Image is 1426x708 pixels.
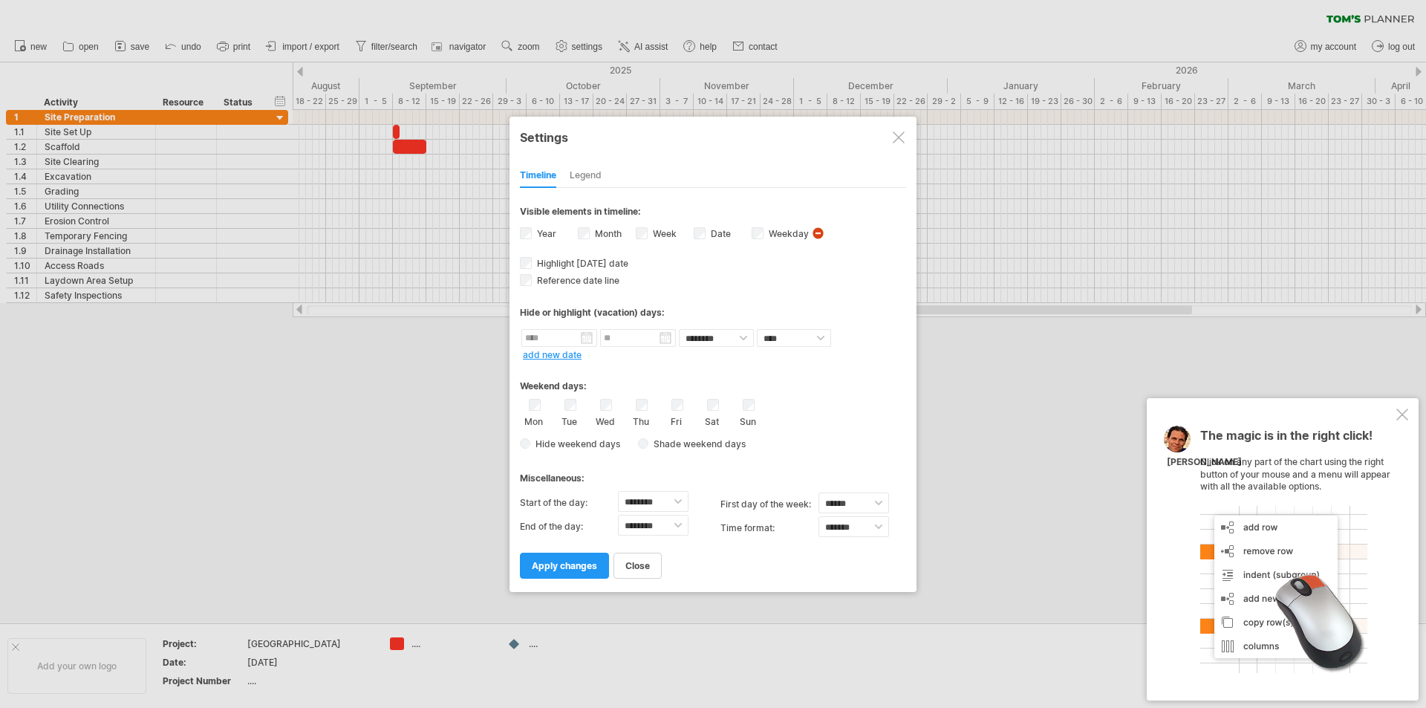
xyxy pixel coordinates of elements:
div: Weekend days: [520,366,906,395]
div: Settings [520,123,906,150]
label: Sat [703,413,721,427]
label: Sun [738,413,757,427]
label: first day of the week: [720,493,818,516]
a: apply changes [520,553,609,579]
span: Highlight [DATE] date [534,258,628,269]
div: [PERSON_NAME] [1167,456,1242,469]
label: Year [534,228,556,239]
div: Legend [570,164,602,188]
span: Shade weekend days [648,438,746,449]
label: Weekday [766,228,809,239]
div: Hide or highlight (vacation) days: [520,307,906,318]
a: add new date [523,349,582,360]
label: Date [708,228,731,239]
div: Timeline [520,164,556,188]
span: close [625,560,650,571]
span: Reference date line [534,275,619,286]
label: Mon [524,413,543,427]
span: Hide weekend days [530,438,620,449]
div: Click on any part of the chart using the right button of your mouse and a menu will appear with a... [1200,429,1393,673]
label: Time format: [720,516,818,540]
label: Week [650,228,677,239]
label: Fri [667,413,686,427]
label: Wed [596,413,614,427]
label: Start of the day: [520,491,618,515]
label: Tue [560,413,579,427]
div: Visible elements in timeline: [520,206,906,221]
label: Thu [631,413,650,427]
span: apply changes [532,560,597,571]
span: The magic is in the right click! [1200,428,1373,450]
label: Month [592,228,622,239]
a: close [613,553,662,579]
label: End of the day: [520,515,618,539]
div: Miscellaneous: [520,458,906,487]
